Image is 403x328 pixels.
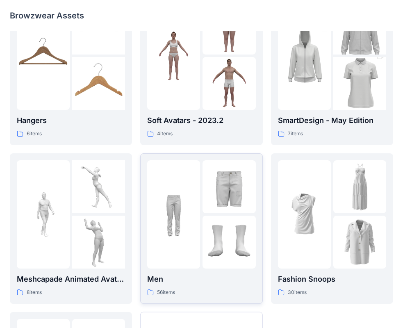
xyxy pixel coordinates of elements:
p: Hangers [17,115,125,126]
a: folder 1folder 2folder 3Fashion Snoops30items [271,153,393,304]
img: folder 1 [17,188,70,241]
p: 30 items [288,288,307,297]
img: folder 2 [72,160,125,213]
img: folder 2 [203,160,255,213]
a: folder 1folder 2folder 3Meshcapade Animated Avatars8items [10,153,132,304]
img: folder 3 [72,57,125,110]
p: Browzwear Assets [10,10,84,21]
p: SmartDesign - May Edition [278,115,386,126]
p: Men [147,273,255,285]
img: folder 1 [147,29,200,82]
img: folder 1 [147,188,200,241]
p: 8 items [27,288,42,297]
img: folder 3 [203,57,255,110]
img: folder 3 [203,216,255,269]
img: folder 3 [333,44,386,123]
p: 4 items [157,130,173,138]
p: 56 items [157,288,175,297]
p: Fashion Snoops [278,273,386,285]
p: 7 items [288,130,303,138]
img: folder 1 [17,29,70,82]
a: folder 1folder 2folder 3Men56items [140,153,262,304]
img: folder 3 [333,216,386,269]
img: folder 3 [72,216,125,269]
img: folder 1 [278,188,331,241]
img: folder 1 [278,16,331,96]
p: 6 items [27,130,42,138]
p: Soft Avatars - 2023.2 [147,115,255,126]
img: folder 2 [333,160,386,213]
p: Meshcapade Animated Avatars [17,273,125,285]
